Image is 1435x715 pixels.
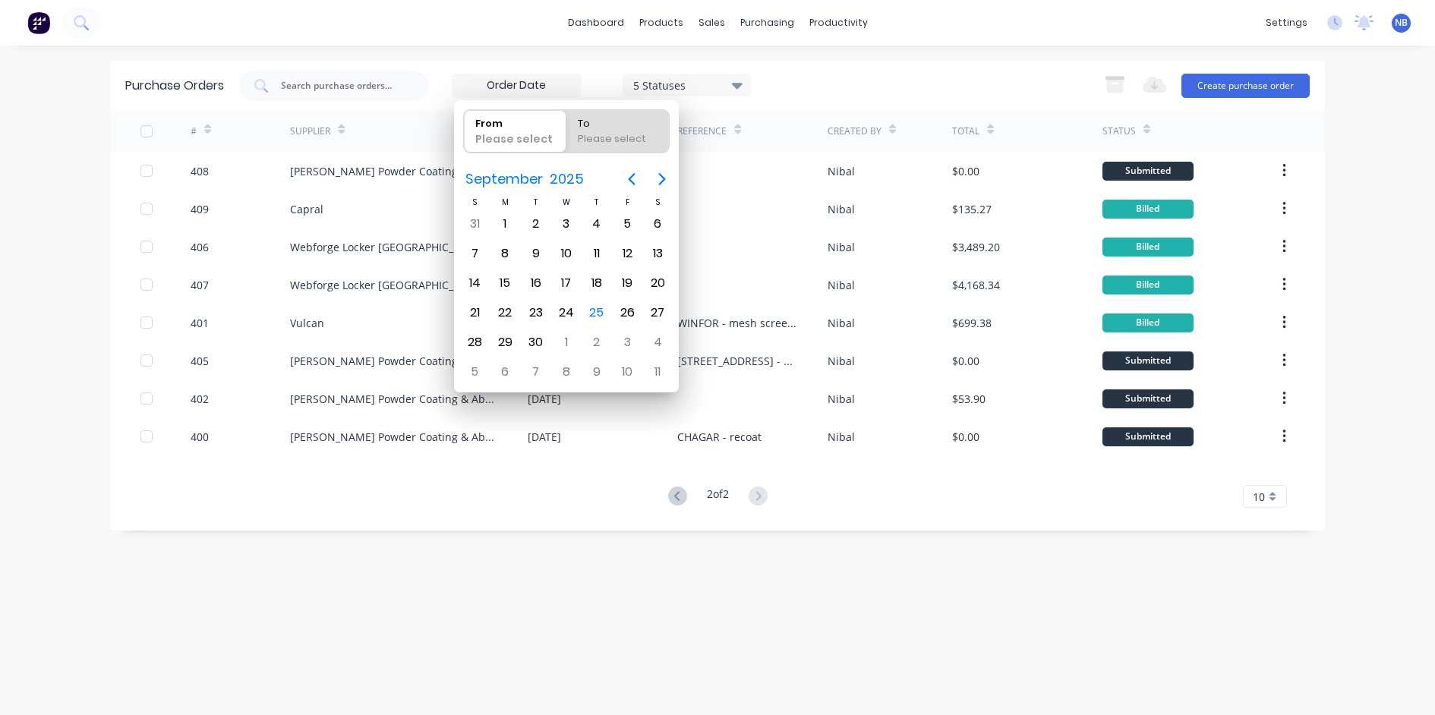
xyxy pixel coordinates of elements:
[616,301,639,324] div: Friday, September 26, 2025
[279,78,405,93] input: Search purchase orders...
[612,196,642,209] div: F
[191,124,197,138] div: #
[646,361,669,383] div: Saturday, October 11, 2025
[828,163,855,179] div: Nibal
[469,131,562,153] div: Please select
[677,353,796,369] div: [STREET_ADDRESS] - SOUSVT - front fence
[733,11,802,34] div: purchasing
[125,77,224,95] div: Purchase Orders
[290,239,483,255] div: Webforge Locker [GEOGRAPHIC_DATA]
[952,277,1000,293] div: $4,168.34
[528,391,561,407] div: [DATE]
[1395,16,1408,30] span: NB
[546,165,587,193] span: 2025
[463,242,486,265] div: Sunday, September 7, 2025
[1102,351,1194,370] div: Submitted
[616,242,639,265] div: Friday, September 12, 2025
[463,331,486,354] div: Sunday, September 28, 2025
[494,331,516,354] div: Monday, September 29, 2025
[828,239,855,255] div: Nibal
[1102,276,1194,295] div: Billed
[952,163,979,179] div: $0.00
[525,301,547,324] div: Tuesday, September 23, 2025
[802,11,875,34] div: productivity
[616,213,639,235] div: Friday, September 5, 2025
[555,361,578,383] div: Wednesday, October 8, 2025
[494,272,516,295] div: Monday, September 15, 2025
[633,77,742,93] div: 5 Statuses
[551,196,582,209] div: W
[952,201,992,217] div: $135.27
[1102,238,1194,257] div: Billed
[290,353,497,369] div: [PERSON_NAME] Powder Coating & Abrasive Blasting
[290,315,324,331] div: Vulcan
[555,272,578,295] div: Wednesday, September 17, 2025
[555,301,578,324] div: Wednesday, September 24, 2025
[453,74,580,97] input: Order Date
[617,164,647,194] button: Previous page
[677,315,796,331] div: WINFOR - mesh screens
[525,361,547,383] div: Tuesday, October 7, 2025
[691,11,733,34] div: sales
[1181,74,1310,98] button: Create purchase order
[191,277,209,293] div: 407
[585,242,608,265] div: Thursday, September 11, 2025
[456,165,593,193] button: September2025
[1102,427,1194,446] div: Submitted
[828,315,855,331] div: Nibal
[616,361,639,383] div: Friday, October 10, 2025
[572,110,664,131] div: To
[582,196,612,209] div: T
[1102,162,1194,181] div: Submitted
[585,361,608,383] div: Thursday, October 9, 2025
[191,391,209,407] div: 402
[585,301,608,324] div: Today, Thursday, September 25, 2025
[290,201,323,217] div: Capral
[463,301,486,324] div: Sunday, September 21, 2025
[828,124,881,138] div: Created By
[585,331,608,354] div: Thursday, October 2, 2025
[290,124,330,138] div: Supplier
[191,239,209,255] div: 406
[616,331,639,354] div: Friday, October 3, 2025
[525,242,547,265] div: Tuesday, September 9, 2025
[828,391,855,407] div: Nibal
[494,242,516,265] div: Monday, September 8, 2025
[585,272,608,295] div: Thursday, September 18, 2025
[494,361,516,383] div: Monday, October 6, 2025
[463,213,486,235] div: Sunday, August 31, 2025
[463,272,486,295] div: Sunday, September 14, 2025
[525,331,547,354] div: Tuesday, September 30, 2025
[646,301,669,324] div: Saturday, September 27, 2025
[646,331,669,354] div: Saturday, October 4, 2025
[646,272,669,295] div: Saturday, September 20, 2025
[1102,389,1194,408] div: Submitted
[459,196,490,209] div: S
[555,213,578,235] div: Wednesday, September 3, 2025
[828,353,855,369] div: Nibal
[191,163,209,179] div: 408
[463,361,486,383] div: Sunday, October 5, 2025
[290,163,497,179] div: [PERSON_NAME] Powder Coating & Abrasive Blasting
[646,242,669,265] div: Saturday, September 13, 2025
[707,486,729,508] div: 2 of 2
[27,11,50,34] img: Factory
[952,353,979,369] div: $0.00
[828,429,855,445] div: Nibal
[952,124,979,138] div: Total
[555,242,578,265] div: Wednesday, September 10, 2025
[572,131,664,153] div: Please select
[494,301,516,324] div: Monday, September 22, 2025
[555,331,578,354] div: Wednesday, October 1, 2025
[642,196,673,209] div: S
[191,201,209,217] div: 409
[191,429,209,445] div: 400
[191,353,209,369] div: 405
[528,429,561,445] div: [DATE]
[494,213,516,235] div: Monday, September 1, 2025
[828,277,855,293] div: Nibal
[952,391,986,407] div: $53.90
[952,239,1000,255] div: $3,489.20
[677,429,762,445] div: CHAGAR - recoat
[469,110,562,131] div: From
